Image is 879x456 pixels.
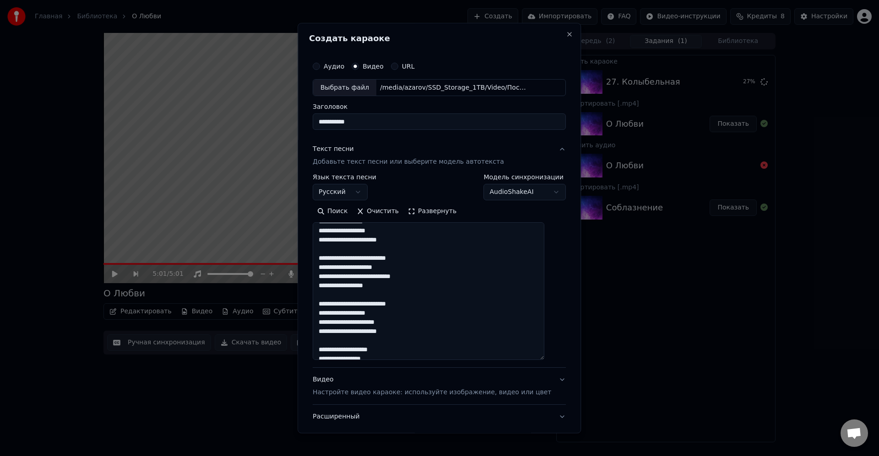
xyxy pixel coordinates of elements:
[313,204,352,219] button: Поиск
[324,63,344,70] label: Аудио
[313,376,551,397] div: Видео
[403,204,461,219] button: Развернуть
[484,174,566,181] label: Модель синхронизации
[402,63,415,70] label: URL
[313,174,376,181] label: Язык текста песни
[363,63,384,70] label: Видео
[309,34,570,43] h2: Создать караоке
[353,204,404,219] button: Очистить
[313,158,504,167] p: Добавьте текст песни или выберите модель автотекста
[313,145,354,154] div: Текст песни
[313,174,566,368] div: Текст песниДобавьте текст песни или выберите модель автотекста
[313,104,566,110] label: Заголовок
[313,138,566,174] button: Текст песниДобавьте текст песни или выберите модель автотекста
[313,80,376,96] div: Выбрать файл
[313,368,566,405] button: ВидеоНастройте видео караоке: используйте изображение, видео или цвет
[313,388,551,397] p: Настройте видео караоке: используйте изображение, видео или цвет
[313,405,566,429] button: Расширенный
[376,83,532,92] div: /media/azarov/SSD_Storage_1TB/Video/Последнее испытание/28. Присяга.mp4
